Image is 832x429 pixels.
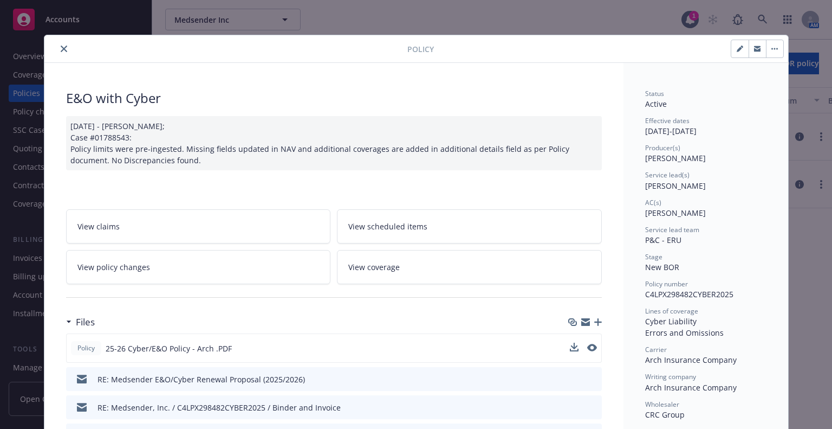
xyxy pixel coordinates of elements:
span: Service lead(s) [645,170,690,180]
span: 25-26 Cyber/E&O Policy - Arch .PDF [106,343,232,354]
h3: Files [76,315,95,329]
span: Writing company [645,372,696,381]
span: C4LPX298482CYBER2025 [645,289,733,299]
span: Arch Insurance Company [645,355,737,365]
button: preview file [588,402,597,413]
button: download file [570,374,579,385]
span: Lines of coverage [645,306,698,316]
span: View policy changes [77,261,150,273]
div: RE: Medsender, Inc. / C4LPX298482CYBER2025 / Binder and Invoice [97,402,341,413]
span: Effective dates [645,116,690,125]
span: Arch Insurance Company [645,382,737,393]
div: [DATE] - [DATE] [645,116,766,137]
span: Policy number [645,279,688,289]
div: Files [66,315,95,329]
span: Wholesaler [645,400,679,409]
span: Status [645,89,664,98]
button: download file [570,343,578,351]
button: download file [570,343,578,354]
span: P&C - ERU [645,235,681,245]
span: Policy [75,343,97,353]
a: View policy changes [66,250,331,284]
span: View coverage [348,261,400,273]
span: [PERSON_NAME] [645,181,706,191]
a: View scheduled items [337,209,602,244]
div: Errors and Omissions [645,327,766,338]
a: View claims [66,209,331,244]
button: preview file [588,374,597,385]
div: E&O with Cyber [66,89,602,107]
div: RE: Medsender E&O/Cyber Renewal Proposal (2025/2026) [97,374,305,385]
span: [PERSON_NAME] [645,153,706,163]
span: Policy [407,43,434,55]
span: [PERSON_NAME] [645,208,706,218]
span: View claims [77,221,120,232]
span: Stage [645,252,662,261]
button: close [57,42,70,55]
span: Active [645,99,667,109]
button: preview file [587,344,597,351]
span: CRC Group [645,409,685,420]
span: View scheduled items [348,221,427,232]
span: Carrier [645,345,667,354]
span: AC(s) [645,198,661,207]
span: Producer(s) [645,143,680,152]
div: [DATE] - [PERSON_NAME]; Case #01788543: Policy limits were pre-ingested. Missing fields updated i... [66,116,602,170]
button: download file [570,402,579,413]
span: New BOR [645,262,679,272]
button: preview file [587,343,597,354]
a: View coverage [337,250,602,284]
span: Service lead team [645,225,699,234]
div: Cyber Liability [645,316,766,327]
